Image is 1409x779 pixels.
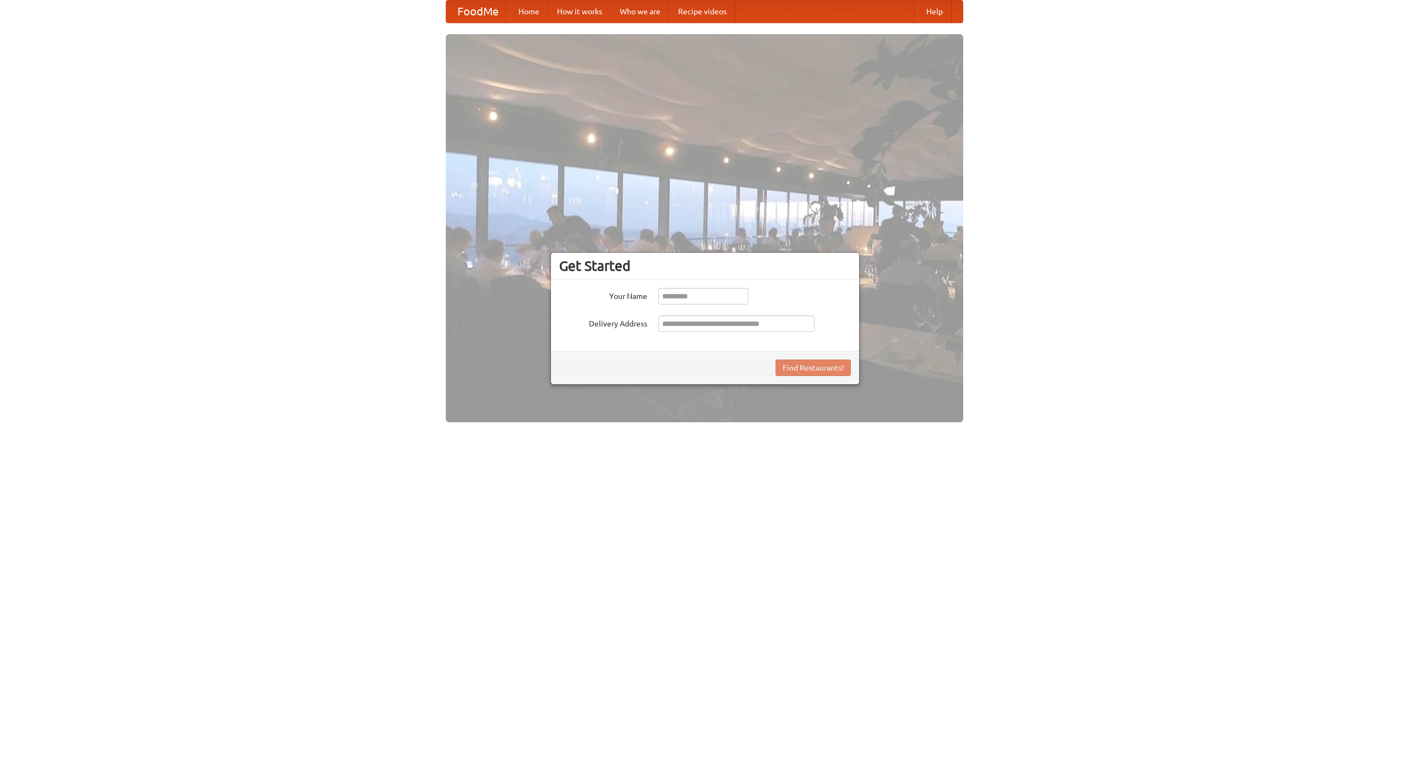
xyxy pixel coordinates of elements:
a: Recipe videos [669,1,735,23]
label: Delivery Address [559,315,647,329]
a: FoodMe [446,1,510,23]
a: Who we are [611,1,669,23]
a: How it works [548,1,611,23]
a: Help [918,1,952,23]
label: Your Name [559,288,647,302]
h3: Get Started [559,258,851,274]
a: Home [510,1,548,23]
button: Find Restaurants! [776,359,851,376]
